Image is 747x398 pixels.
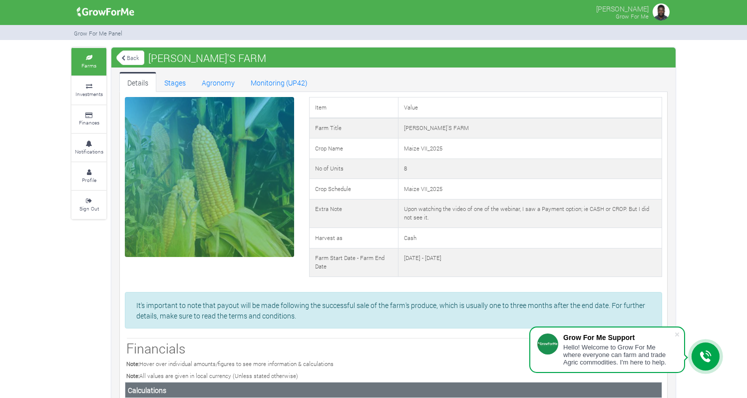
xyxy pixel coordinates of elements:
[398,199,662,227] td: Upon watching the video of one of the webinar, I saw a Payment option; ie CASH or CROP. But I did...
[309,199,398,227] td: Extra Note
[126,372,298,379] small: All values are given in local currency (Unless stated otherwise)
[563,343,674,366] div: Hello! Welcome to Grow For Me where everyone can farm and trade Agric commodities. I'm here to help.
[651,2,671,22] img: growforme image
[309,248,398,276] td: Farm Start Date - Farm End Date
[398,228,662,248] td: Cash
[398,138,662,159] td: Maize VII_2025
[73,2,138,22] img: growforme image
[398,179,662,199] td: Maize VII_2025
[119,72,156,92] a: Details
[136,300,651,321] p: It's important to note that payout will be made following the successful sale of the farm's produ...
[81,62,96,69] small: Farms
[563,333,674,341] div: Grow For Me Support
[243,72,316,92] a: Monitoring (UP42)
[156,72,194,92] a: Stages
[309,118,398,138] td: Farm Title
[398,248,662,276] td: [DATE] - [DATE]
[398,97,662,118] td: Value
[75,148,103,155] small: Notifications
[82,176,96,183] small: Profile
[126,340,661,356] h3: Financials
[146,48,269,68] span: [PERSON_NAME]'S FARM
[596,2,649,14] p: [PERSON_NAME]
[309,179,398,199] td: Crop Schedule
[116,49,144,66] a: Back
[616,12,649,20] small: Grow For Me
[71,76,106,104] a: Investments
[71,191,106,218] a: Sign Out
[71,134,106,161] a: Notifications
[309,158,398,179] td: No of Units
[71,162,106,190] a: Profile
[309,228,398,248] td: Harvest as
[71,105,106,133] a: Finances
[194,72,243,92] a: Agronomy
[79,205,99,212] small: Sign Out
[74,29,122,37] small: Grow For Me Panel
[309,97,398,118] td: Item
[71,48,106,75] a: Farms
[309,138,398,159] td: Crop Name
[126,360,334,367] small: Hover over individual amounts/figures to see more information & calculations
[398,118,662,138] td: [PERSON_NAME]'S FARM
[398,158,662,179] td: 8
[75,90,103,97] small: Investments
[126,372,139,379] b: Note:
[126,360,139,367] b: Note:
[79,119,99,126] small: Finances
